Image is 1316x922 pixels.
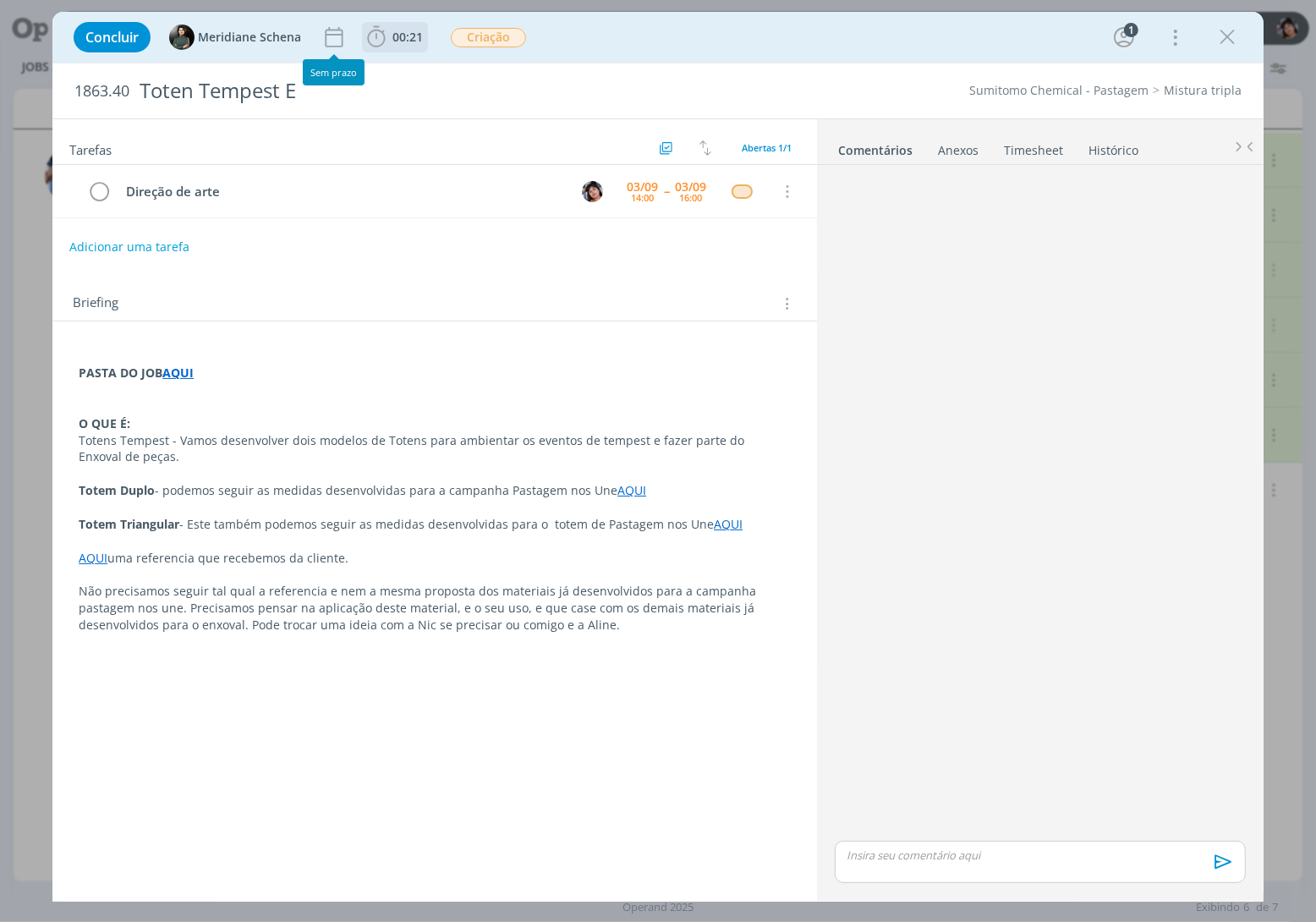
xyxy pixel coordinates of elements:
span: Criação [451,28,526,47]
div: dialog [52,12,1264,902]
div: 1 [1124,23,1138,37]
span: Meridiane Schena [198,31,301,43]
span: 1863.40 [74,82,129,101]
button: Adicionar uma tarefa [69,232,190,262]
a: AQUI [714,516,743,532]
a: Comentários [837,134,913,159]
p: Totens Tempest - Vamos desenvolver dois modelos de Totens para ambientar os eventos de tempest e ... [79,432,791,466]
img: M [169,25,195,50]
div: Sem prazo [303,59,365,85]
button: Concluir [74,22,151,52]
div: Anexos [938,142,979,159]
div: Direção de arte [118,181,567,202]
a: AQUI [79,550,107,566]
button: 00:21 [363,24,427,51]
a: AQUI [162,365,194,381]
span: Tarefas [69,138,112,158]
div: 03/09 [627,181,658,193]
p: uma referencia que recebemos da cliente. [79,550,791,567]
img: arrow-down-up.svg [699,140,711,156]
div: 03/09 [675,181,706,193]
button: E [580,178,606,204]
a: Histórico [1088,134,1139,159]
strong: Totem Triangular [79,516,179,532]
img: E [582,181,603,202]
a: Sumitomo Chemical - Pastagem [969,82,1149,98]
div: 16:00 [679,193,702,202]
span: Briefing [73,293,118,315]
p: - podemos seguir as medidas desenvolvidas para a campanha Pastagem nos Une [79,482,791,499]
a: Mistura tripla [1164,82,1242,98]
button: MMeridiane Schena [169,25,301,50]
button: 1 [1110,24,1138,51]
strong: O QUE É: [79,415,130,431]
a: AQUI [617,482,646,498]
p: - Este também podemos seguir as medidas desenvolvidas para o totem de Pastagem nos Une [79,516,791,533]
span: -- [664,185,669,197]
span: 00:21 [392,29,423,45]
button: Criação [450,27,527,48]
a: Timesheet [1003,134,1064,159]
span: Abertas 1/1 [742,141,792,154]
div: Toten Tempest E [133,70,748,112]
p: Não precisamos seguir tal qual a referencia e nem a mesma proposta dos materiais já desenvolvidos... [79,583,791,634]
div: 14:00 [631,193,654,202]
strong: Totem Duplo [79,482,155,498]
span: Concluir [85,30,139,44]
strong: PASTA DO JOB [79,365,162,381]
